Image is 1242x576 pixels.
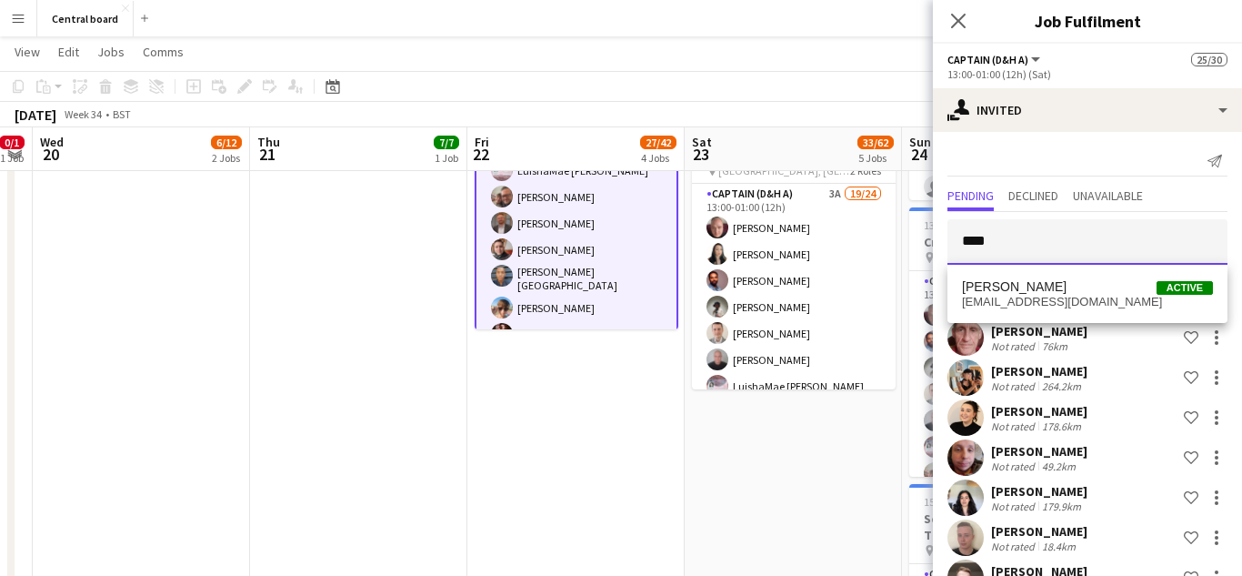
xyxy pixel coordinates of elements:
[858,151,893,165] div: 5 Jobs
[640,136,676,149] span: 27/42
[212,151,241,165] div: 2 Jobs
[113,107,131,121] div: BST
[962,279,1067,295] span: Gissele Weber
[692,134,712,150] span: Sat
[37,1,134,36] button: Central board
[135,40,191,64] a: Comms
[906,144,931,165] span: 24
[991,379,1038,393] div: Not rated
[909,207,1113,477] app-job-card: 13:00-01:00 (12h) (Mon)22/30Creamfields [GEOGRAPHIC_DATA], [GEOGRAPHIC_DATA]2 RolesCaptain (D&H A...
[257,134,280,150] span: Thu
[435,151,458,165] div: 1 Job
[472,144,489,165] span: 22
[60,107,105,121] span: Week 34
[947,53,1028,66] span: Captain (D&H A)
[857,136,894,149] span: 33/62
[1157,281,1213,295] span: Active
[51,40,86,64] a: Edit
[991,419,1038,433] div: Not rated
[90,40,132,64] a: Jobs
[689,144,712,165] span: 23
[434,136,459,149] span: 7/7
[1008,189,1058,202] span: Declined
[924,495,997,509] span: 15:00-23:00 (8h)
[1038,419,1085,433] div: 178.6km
[991,323,1087,339] div: [PERSON_NAME]
[991,363,1087,379] div: [PERSON_NAME]
[475,60,678,329] app-job-card: Updated13:00-01:00 (12h) (Sat)25/30Creamfields [GEOGRAPHIC_DATA], [GEOGRAPHIC_DATA]2 Roles[PERSON...
[962,295,1213,309] span: gisseleweber@gmail.com
[641,151,676,165] div: 4 Jobs
[991,500,1038,513] div: Not rated
[15,106,56,124] div: [DATE]
[475,134,489,150] span: Fri
[37,144,64,165] span: 20
[1038,540,1079,553] div: 18.4km
[7,40,47,64] a: View
[933,88,1242,132] div: Invited
[97,44,125,60] span: Jobs
[909,234,1113,250] h3: Creamfields
[1073,189,1143,202] span: Unavailable
[1038,500,1085,513] div: 179.9km
[1038,460,1079,473] div: 49.2km
[1038,339,1071,353] div: 76km
[40,134,64,150] span: Wed
[924,218,1032,232] span: 13:00-01:00 (12h) (Mon)
[211,136,242,149] span: 6/12
[991,483,1087,500] div: [PERSON_NAME]
[991,403,1087,419] div: [PERSON_NAME]
[909,134,931,150] span: Sun
[15,44,40,60] span: View
[947,189,994,202] span: Pending
[991,443,1087,460] div: [PERSON_NAME]
[947,67,1227,81] div: 13:00-01:00 (12h) (Sat)
[933,9,1242,33] h3: Job Fulfilment
[1191,53,1227,66] span: 25/30
[1038,379,1085,393] div: 264.2km
[991,540,1038,553] div: Not rated
[991,460,1038,473] div: Not rated
[909,510,1113,543] h3: Scarborough Open Air Theatre concerts
[991,339,1038,353] div: Not rated
[58,44,79,60] span: Edit
[692,120,896,389] app-job-card: 13:00-01:00 (12h) (Sun)24/30Creamfields [GEOGRAPHIC_DATA], [GEOGRAPHIC_DATA]2 RolesCaptain (D&H A...
[143,44,184,60] span: Comms
[255,144,280,165] span: 21
[991,523,1087,540] div: [PERSON_NAME]
[947,53,1043,66] button: Captain (D&H A)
